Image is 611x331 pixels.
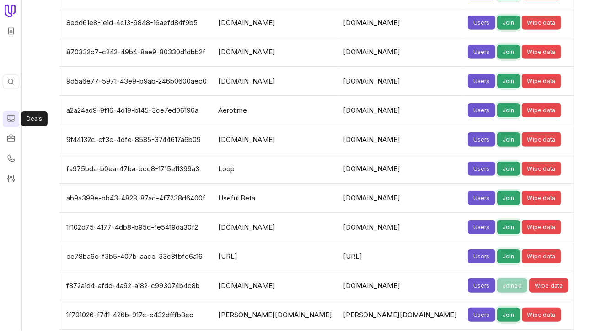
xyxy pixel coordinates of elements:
[59,96,213,125] td: a2a24ad9-9f16-4d19-b145-3ce7ed06196a
[522,132,561,147] button: Wipe data
[59,213,213,242] td: 1f102d75-4177-4db8-b95d-fe5419da30f2
[338,125,462,154] td: [DOMAIN_NAME]
[522,74,561,88] button: Wipe data
[213,125,338,154] td: [DOMAIN_NAME]
[59,8,213,37] td: 8edd61e8-1e1d-4c13-9848-16aefd84f9b5
[522,103,561,117] button: Wipe data
[59,125,213,154] td: 9f44132c-cf3c-4dfe-8585-3744617a6b09
[59,300,213,330] td: 1f791026-f741-426b-917c-c432dfffb8ec
[468,278,495,293] button: Users
[4,24,18,38] button: Workspace
[59,37,213,67] td: 870332c7-c242-49b4-8ae9-80330d1dbb2f
[522,191,561,205] button: Wipe data
[468,132,495,147] button: Users
[497,278,527,293] button: Joined
[338,213,462,242] td: [DOMAIN_NAME]
[522,249,561,263] button: Wipe data
[497,308,520,322] button: Join
[468,74,495,88] button: Users
[213,300,338,330] td: [PERSON_NAME][DOMAIN_NAME]
[522,16,561,30] button: Wipe data
[213,271,338,300] td: [DOMAIN_NAME]
[213,37,338,67] td: [DOMAIN_NAME]
[338,271,462,300] td: [DOMAIN_NAME]
[213,8,338,37] td: [DOMAIN_NAME]
[468,220,495,234] button: Users
[497,132,520,147] button: Join
[338,67,462,96] td: [DOMAIN_NAME]
[468,308,495,322] button: Users
[497,74,520,88] button: Join
[213,96,338,125] td: Aerotime
[522,162,561,176] button: Wipe data
[468,191,495,205] button: Users
[497,249,520,263] button: Join
[468,249,495,263] button: Users
[213,154,338,184] td: Loop
[468,162,495,176] button: Users
[522,220,561,234] button: Wipe data
[338,184,462,213] td: [DOMAIN_NAME]
[338,8,462,37] td: [DOMAIN_NAME]
[497,162,520,176] button: Join
[59,154,213,184] td: fa975bda-b0ea-47ba-bcc8-1715e11399a3
[529,278,568,293] button: Wipe data
[59,242,213,271] td: ee78ba6c-f3b5-407b-aace-33c8fbfc6a16
[213,242,338,271] td: [URL]
[213,184,338,213] td: Useful Beta
[338,300,462,330] td: [PERSON_NAME][DOMAIN_NAME]
[213,213,338,242] td: [DOMAIN_NAME]
[497,103,520,117] button: Join
[21,111,48,126] aside: Deals
[468,45,495,59] button: Users
[213,67,338,96] td: [DOMAIN_NAME]
[59,271,213,300] td: f872a1d4-afdd-4a92-a182-c993074b4c8b
[338,37,462,67] td: [DOMAIN_NAME]
[59,67,213,96] td: 9d5a6e77-5971-43e9-b9ab-246b0600aec0
[338,154,462,184] td: [DOMAIN_NAME]
[338,96,462,125] td: [DOMAIN_NAME]
[468,16,495,30] button: Users
[338,242,462,271] td: [URL]
[522,45,561,59] button: Wipe data
[522,308,561,322] button: Wipe data
[497,16,520,30] button: Join
[497,220,520,234] button: Join
[497,45,520,59] button: Join
[497,191,520,205] button: Join
[59,184,213,213] td: ab9a399e-bb43-4828-87ad-4f7238d6400f
[468,103,495,117] button: Users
